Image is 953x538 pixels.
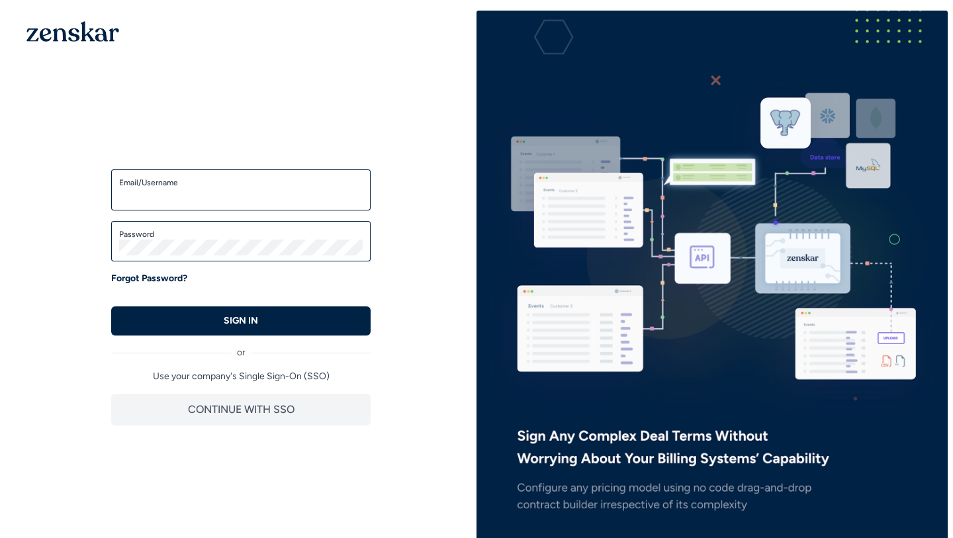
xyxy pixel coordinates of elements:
[111,394,371,426] button: CONTINUE WITH SSO
[119,229,363,240] label: Password
[119,177,363,188] label: Email/Username
[111,272,187,285] a: Forgot Password?
[111,370,371,383] p: Use your company's Single Sign-On (SSO)
[26,21,119,42] img: 1OGAJ2xQqyY4LXKgY66KYq0eOWRCkrZdAb3gUhuVAqdWPZE9SRJmCz+oDMSn4zDLXe31Ii730ItAGKgCKgCCgCikA4Av8PJUP...
[111,336,371,359] div: or
[111,306,371,336] button: SIGN IN
[224,314,258,328] p: SIGN IN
